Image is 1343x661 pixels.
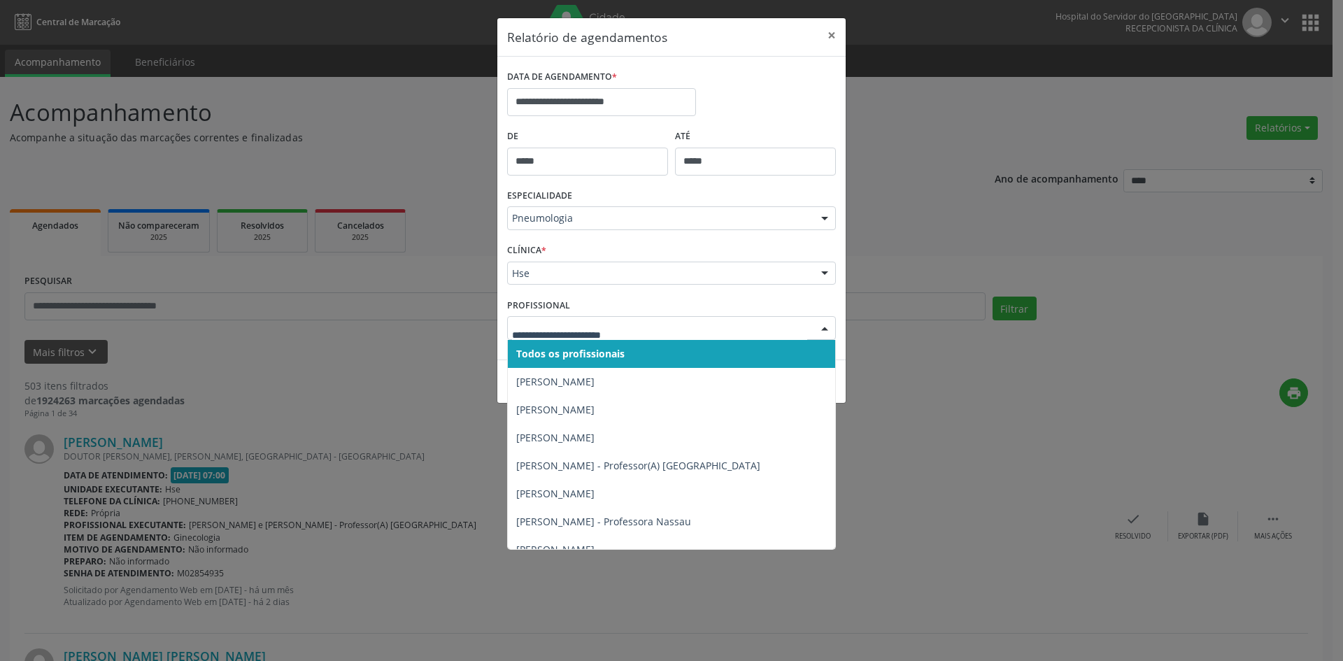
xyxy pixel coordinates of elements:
[507,240,546,262] label: CLÍNICA
[516,487,595,500] span: [PERSON_NAME]
[675,126,836,148] label: ATÉ
[507,294,570,316] label: PROFISSIONAL
[516,403,595,416] span: [PERSON_NAME]
[516,459,760,472] span: [PERSON_NAME] - Professor(A) [GEOGRAPHIC_DATA]
[516,375,595,388] span: [PERSON_NAME]
[512,266,807,280] span: Hse
[507,66,617,88] label: DATA DE AGENDAMENTO
[507,126,668,148] label: De
[512,211,807,225] span: Pneumologia
[516,543,595,556] span: [PERSON_NAME]
[507,28,667,46] h5: Relatório de agendamentos
[516,347,625,360] span: Todos os profissionais
[516,515,691,528] span: [PERSON_NAME] - Professora Nassau
[516,431,595,444] span: [PERSON_NAME]
[818,18,846,52] button: Close
[507,185,572,207] label: ESPECIALIDADE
